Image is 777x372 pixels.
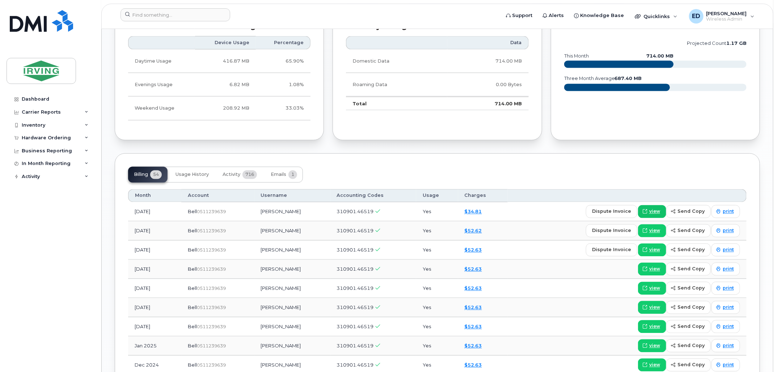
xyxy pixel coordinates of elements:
span: send copy [677,246,705,253]
span: print [723,247,734,253]
span: print [723,304,734,311]
div: Ela Doria [684,9,760,24]
span: send copy [677,285,705,292]
span: Bell [188,362,197,368]
td: Yes [416,298,458,317]
span: 310901.46519 [337,343,374,349]
td: Yes [416,241,458,260]
span: send copy [677,342,705,349]
a: print [711,205,740,218]
button: dispute invoice [586,205,637,218]
span: send copy [677,304,705,311]
button: send copy [666,263,711,276]
span: view [649,304,660,311]
td: [PERSON_NAME] [254,221,330,241]
span: 0511239639 [197,363,226,368]
a: view [638,205,666,218]
div: Last Months Data Behavior Usage [128,23,311,30]
td: Yes [416,317,458,337]
td: 1.08% [256,73,311,97]
span: print [723,362,734,368]
th: Device Usage [195,36,256,49]
a: view [638,359,666,372]
button: dispute invoice [586,244,637,257]
td: [DATE] [128,260,181,279]
button: send copy [666,244,711,257]
input: Find something... [121,8,230,21]
span: ED [692,12,700,21]
span: 716 [242,170,257,179]
a: view [638,339,666,352]
span: 310901.46519 [337,286,374,291]
a: $52.63 [465,305,482,310]
td: [PERSON_NAME] [254,279,330,298]
span: print [723,343,734,349]
a: $52.63 [465,362,482,368]
td: 6.82 MB [195,73,256,97]
span: Bell [188,228,197,234]
span: 310901.46519 [337,247,374,253]
td: 208.92 MB [195,97,256,120]
tspan: 687.40 MB [615,76,642,81]
span: view [649,324,660,330]
a: view [638,282,666,295]
span: print [723,208,734,215]
td: [PERSON_NAME] [254,298,330,317]
span: Bell [188,209,197,215]
button: send copy [666,282,711,295]
th: Charges [458,189,508,202]
div: In Month Data [564,23,747,30]
td: 714.00 MB [447,97,529,110]
td: Yes [416,260,458,279]
span: 1 [288,170,297,179]
td: 33.03% [256,97,311,120]
td: Roaming Data [346,73,447,97]
span: send copy [677,227,705,234]
span: Bell [188,305,197,310]
td: 416.87 MB [195,50,256,73]
span: Activity [223,172,240,178]
span: dispute invoice [592,246,631,253]
span: 0511239639 [197,228,226,234]
a: view [638,301,666,314]
a: Knowledge Base [569,8,629,23]
span: 0511239639 [197,305,226,310]
span: 0511239639 [197,209,226,215]
td: Yes [416,337,458,356]
span: 0511239639 [197,324,226,330]
span: print [723,324,734,330]
span: 0511239639 [197,267,226,272]
span: Bell [188,247,197,253]
td: Daytime Usage [128,50,195,73]
span: Knowledge Base [580,12,624,19]
span: Bell [188,286,197,291]
th: Accounting Codes [330,189,416,202]
td: [PERSON_NAME] [254,202,330,221]
div: Quicklinks [630,9,683,24]
span: view [649,343,660,349]
span: send copy [677,208,705,215]
th: Account [181,189,254,202]
a: view [638,244,666,257]
td: [DATE] [128,317,181,337]
td: [DATE] [128,202,181,221]
td: [DATE] [128,221,181,241]
a: $52.63 [465,324,482,330]
tr: Weekdays from 6:00pm to 8:00am [128,73,311,97]
span: [PERSON_NAME] [706,10,747,16]
button: send copy [666,320,711,333]
a: $52.63 [465,286,482,291]
td: Jan 2025 [128,337,181,356]
text: projected count [687,41,747,46]
a: view [638,320,666,333]
a: $34.81 [465,209,482,215]
button: send copy [666,301,711,314]
span: Quicklinks [643,13,670,19]
td: Yes [416,202,458,221]
text: this month [564,54,589,59]
span: view [649,228,660,234]
td: 714.00 MB [447,50,529,73]
a: print [711,282,740,295]
td: [PERSON_NAME] [254,241,330,260]
span: Bell [188,324,197,330]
